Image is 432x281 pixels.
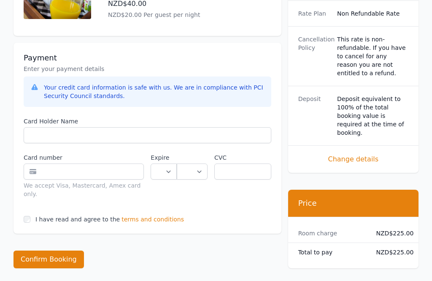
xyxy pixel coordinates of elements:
dt: Deposit [298,95,330,137]
dd: Deposit equivalent to 100% of the total booking value is required at the time of booking. [337,95,408,137]
dd: NZD$225.00 [376,248,408,256]
dd: NZD$225.00 [376,229,408,237]
dt: Rate Plan [298,9,330,18]
label: CVC [214,153,271,162]
dt: Room charge [298,229,370,237]
button: Confirm Booking [13,251,84,268]
label: Card number [24,153,144,162]
span: Change details [298,154,408,164]
p: Enter your payment details [24,65,271,73]
div: This rate is non-refundable. If you have to cancel for any reason you are not entitled to a refund. [337,35,408,77]
label: Card Holder Name [24,117,271,125]
dt: Cancellation Policy [298,35,330,77]
h3: Price [298,198,408,208]
label: . [177,153,208,162]
dt: Total to pay [298,248,370,256]
div: Your credit card information is safe with us. We are in compliance with PCI Security Council stan... [44,83,265,100]
label: I have read and agree to the [35,216,120,223]
h3: Payment [24,53,271,63]
label: Expire [151,153,177,162]
div: We accept Visa, Mastercard, Amex card only. [24,181,144,198]
dd: Non Refundable Rate [337,9,408,18]
p: NZD$20.00 Per guest per night [108,11,218,19]
span: terms and conditions [121,215,184,224]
